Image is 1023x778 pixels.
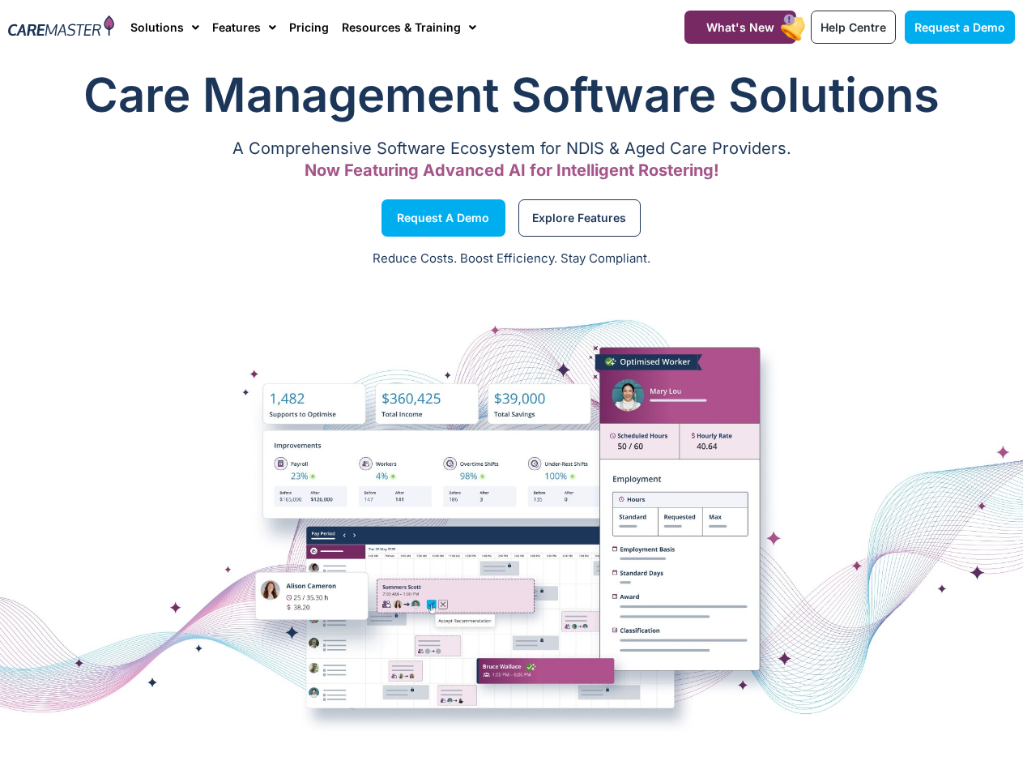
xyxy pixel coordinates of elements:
[684,11,796,44] a: What's New
[8,15,114,39] img: CareMaster Logo
[811,11,896,44] a: Help Centre
[914,20,1005,34] span: Request a Demo
[381,199,505,237] a: Request a Demo
[397,214,489,222] span: Request a Demo
[905,11,1015,44] a: Request a Demo
[8,143,1015,154] p: A Comprehensive Software Ecosystem for NDIS & Aged Care Providers.
[821,20,886,34] span: Help Centre
[8,62,1015,127] h1: Care Management Software Solutions
[706,20,774,34] span: What's New
[305,160,719,180] span: Now Featuring Advanced AI for Intelligent Rostering!
[518,199,641,237] a: Explore Features
[532,214,626,222] span: Explore Features
[10,250,1013,268] p: Reduce Costs. Boost Efficiency. Stay Compliant.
